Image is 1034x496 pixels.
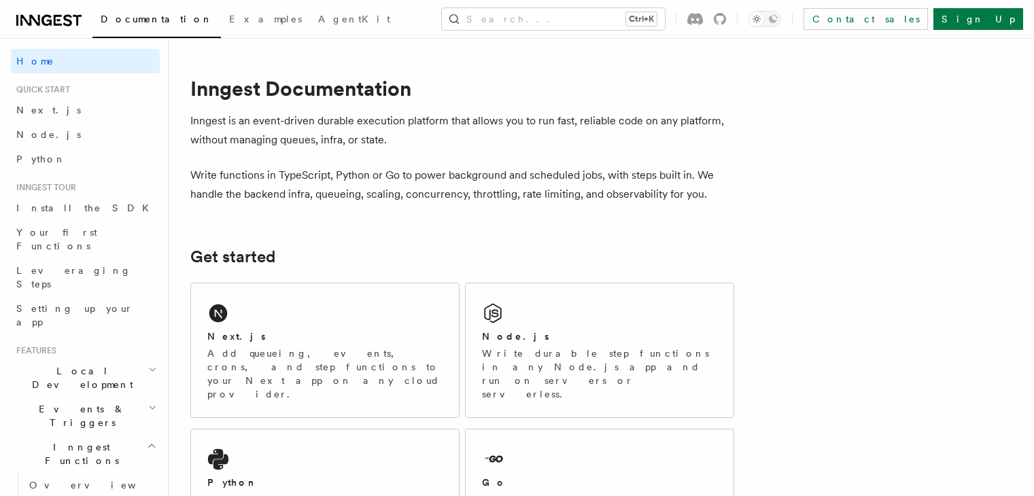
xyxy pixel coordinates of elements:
span: Documentation [101,14,213,24]
a: Home [11,49,160,73]
a: AgentKit [310,4,398,37]
span: Quick start [11,84,70,95]
p: Inngest is an event-driven durable execution platform that allows you to run fast, reliable code ... [190,111,734,149]
a: Documentation [92,4,221,38]
a: Your first Functions [11,220,160,258]
span: Features [11,345,56,356]
span: Local Development [11,364,148,391]
span: Node.js [16,129,81,140]
button: Toggle dark mode [748,11,781,27]
span: Install the SDK [16,202,157,213]
h2: Python [207,476,258,489]
a: Leveraging Steps [11,258,160,296]
span: Your first Functions [16,227,97,251]
a: Node.jsWrite durable step functions in any Node.js app and run on servers or serverless. [465,283,734,418]
a: Sign Up [933,8,1023,30]
a: Python [11,147,160,171]
button: Search...Ctrl+K [442,8,665,30]
a: Contact sales [804,8,928,30]
span: AgentKit [318,14,390,24]
p: Write functions in TypeScript, Python or Go to power background and scheduled jobs, with steps bu... [190,166,734,204]
p: Write durable step functions in any Node.js app and run on servers or serverless. [482,347,717,401]
button: Local Development [11,359,160,397]
button: Inngest Functions [11,435,160,473]
button: Events & Triggers [11,397,160,435]
span: Inngest Functions [11,440,147,467]
h2: Go [482,476,506,489]
span: Inngest tour [11,182,76,193]
span: Home [16,54,54,68]
a: Install the SDK [11,196,160,220]
h2: Node.js [482,330,549,343]
h1: Inngest Documentation [190,76,734,101]
span: Events & Triggers [11,402,148,429]
a: Examples [221,4,310,37]
a: Node.js [11,122,160,147]
span: Next.js [16,105,81,116]
a: Next.js [11,98,160,122]
span: Setting up your app [16,303,133,327]
span: Examples [229,14,302,24]
span: Python [16,154,66,164]
p: Add queueing, events, crons, and step functions to your Next app on any cloud provider. [207,347,443,401]
a: Setting up your app [11,296,160,334]
kbd: Ctrl+K [626,12,657,26]
span: Leveraging Steps [16,265,131,289]
span: Overview [29,480,169,491]
h2: Next.js [207,330,266,343]
a: Get started [190,247,275,266]
a: Next.jsAdd queueing, events, crons, and step functions to your Next app on any cloud provider. [190,283,460,418]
